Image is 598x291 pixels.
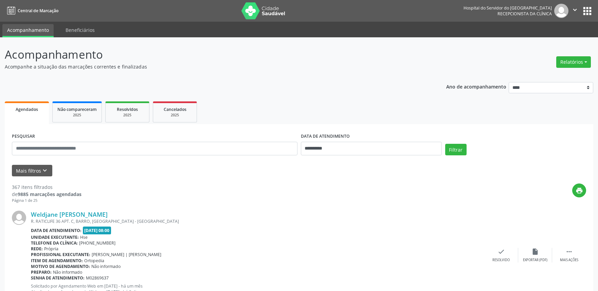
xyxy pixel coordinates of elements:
span: Recepcionista da clínica [497,11,552,17]
b: Senha de atendimento: [31,275,85,281]
div: Mais ações [560,258,578,263]
span: Própria [44,246,58,252]
strong: 9885 marcações agendadas [18,191,81,197]
a: Central de Marcação [5,5,58,16]
div: de [12,191,81,198]
button: print [572,183,586,197]
span: Cancelados [164,106,186,112]
p: Acompanhamento [5,46,417,63]
div: Hospital do Servidor do [GEOGRAPHIC_DATA] [464,5,552,11]
button: apps [581,5,593,17]
div: Resolvido [492,258,510,263]
b: Data de atendimento: [31,228,81,233]
button: Mais filtroskeyboard_arrow_down [12,165,52,177]
div: R. RATICLIFE 36 APT. C, BARRO, [GEOGRAPHIC_DATA] - [GEOGRAPHIC_DATA] [31,218,484,224]
span: [DATE] 08:00 [83,227,111,234]
button:  [568,4,581,18]
div: 2025 [110,113,144,118]
div: 2025 [57,113,97,118]
a: Beneficiários [61,24,99,36]
p: Acompanhe a situação das marcações correntes e finalizadas [5,63,417,70]
img: img [554,4,568,18]
span: [PERSON_NAME] | [PERSON_NAME] [92,252,161,257]
i: check [497,248,505,255]
button: Relatórios [556,56,591,68]
i: keyboard_arrow_down [41,167,49,174]
b: Telefone da clínica: [31,240,78,246]
i:  [571,6,579,14]
div: 2025 [158,113,192,118]
span: Não informado [53,269,82,275]
p: Ano de acompanhamento [446,82,506,91]
img: img [12,211,26,225]
span: Ortopedia [84,258,104,264]
span: Agendados [16,106,38,112]
a: Weldjane [PERSON_NAME] [31,211,108,218]
a: Acompanhamento [2,24,54,37]
span: M02869637 [86,275,109,281]
b: Rede: [31,246,43,252]
b: Unidade executante: [31,234,79,240]
span: Resolvidos [117,106,138,112]
span: Central de Marcação [18,8,58,14]
i: insert_drive_file [531,248,539,255]
i:  [565,248,573,255]
div: Página 1 de 25 [12,198,81,203]
div: 367 itens filtrados [12,183,81,191]
b: Preparo: [31,269,52,275]
span: [PHONE_NUMBER] [79,240,115,246]
i: print [576,187,583,194]
b: Item de agendamento: [31,258,83,264]
b: Motivo de agendamento: [31,264,90,269]
span: Não compareceram [57,106,97,112]
div: Exportar (PDF) [523,258,547,263]
button: Filtrar [445,144,467,155]
b: Profissional executante: [31,252,90,257]
label: PESQUISAR [12,131,35,142]
label: DATA DE ATENDIMENTO [301,131,350,142]
span: Hse [80,234,88,240]
span: Não informado [91,264,121,269]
